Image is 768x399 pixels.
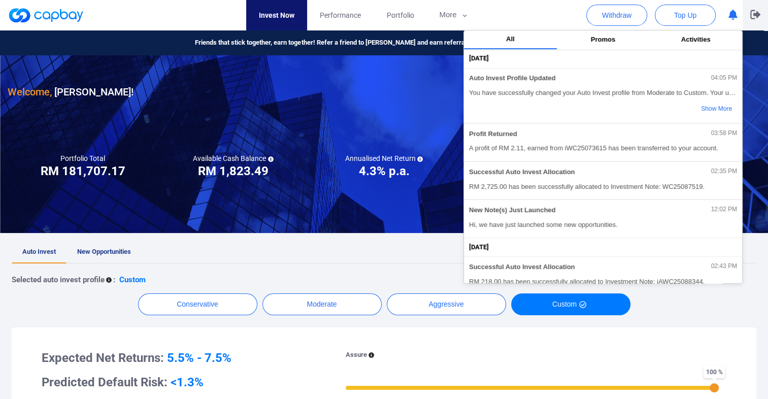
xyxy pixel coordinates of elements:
button: Successful Auto Invest Allocation02:43 PMRM 218.00 has been successfully allocated to Investment ... [464,256,742,294]
span: Welcome, [8,86,52,98]
button: Conservative [138,293,257,315]
p: Selected auto invest profile [12,274,105,286]
span: Portfolio [386,10,414,21]
span: Performance [320,10,361,21]
button: Top Up [655,5,716,26]
span: Auto Invest [22,248,56,255]
h3: RM 1,823.49 [198,163,269,179]
button: Withdraw [586,5,647,26]
span: All [506,35,515,43]
span: 02:43 PM [711,263,737,270]
span: A profit of RM 2.11, earned from iWC25073615 has been transferred to your account. [469,143,737,153]
span: Top Up [674,10,696,20]
span: You have successfully changed your Auto Invest profile from Moderate to Custom. Your updated profile [469,88,737,98]
button: New Note(s) Just Launched12:02 PMHi, we have just launched some new opportunities. [464,199,742,238]
h3: [PERSON_NAME] ! [8,84,133,100]
button: All [464,30,557,49]
p: Assure [346,350,367,360]
h5: Annualised Net Return [345,154,423,163]
p: : [113,274,115,286]
span: Auto Invest Profile Updated [469,75,555,82]
p: Custom [119,274,146,286]
h3: Expected Net Returns: [42,350,318,366]
button: Aggressive [387,293,506,315]
span: Successful Auto Invest Allocation [469,169,575,176]
span: 02:35 PM [711,168,737,175]
span: 100 % [704,365,725,378]
span: 04:05 PM [711,75,737,82]
h5: Portfolio Total [60,154,105,163]
h3: Predicted Default Risk: [42,374,318,390]
button: Successful Auto Invest Allocation02:35 PMRM 2,725.00 has been successfully allocated to Investmen... [464,161,742,199]
h3: 4.3% p.a. [358,163,409,179]
span: RM 218.00 has been successfully allocated to Investment Note: iAWC25088344. [469,277,737,287]
span: New Opportunities [77,248,131,255]
h5: Available Cash Balance [193,154,274,163]
span: Friends that stick together, earn together! Refer a friend to [PERSON_NAME] and earn referral rew... [195,38,508,48]
span: 12:02 PM [711,206,737,213]
span: New Note(s) Just Launched [469,207,555,214]
button: Promos [557,30,650,49]
span: Activities [681,36,711,43]
span: [DATE] [469,242,489,253]
button: Custom [511,293,630,315]
span: 5.5% - 7.5% [167,351,231,365]
button: Auto Invest Profile Updated04:05 PMYou have successfully changed your Auto Invest profile from Mo... [464,68,742,123]
button: Activities [649,30,742,49]
span: Promos [591,36,615,43]
span: Profit Returned [469,130,517,138]
button: Profit Returned03:58 PMA profit of RM 2.11, earned from iWC25073615 has been transferred to your ... [464,123,742,161]
h3: RM 181,707.17 [41,163,125,179]
span: Hi, we have just launched some new opportunities. [469,220,737,230]
span: RM 2,725.00 has been successfully allocated to Investment Note: WC25087519. [469,182,737,192]
button: Show More [657,101,737,118]
span: 03:58 PM [711,130,737,137]
span: Successful Auto Invest Allocation [469,263,575,271]
span: [DATE] [469,53,489,64]
button: Moderate [262,293,382,315]
span: <1.3% [171,375,204,389]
